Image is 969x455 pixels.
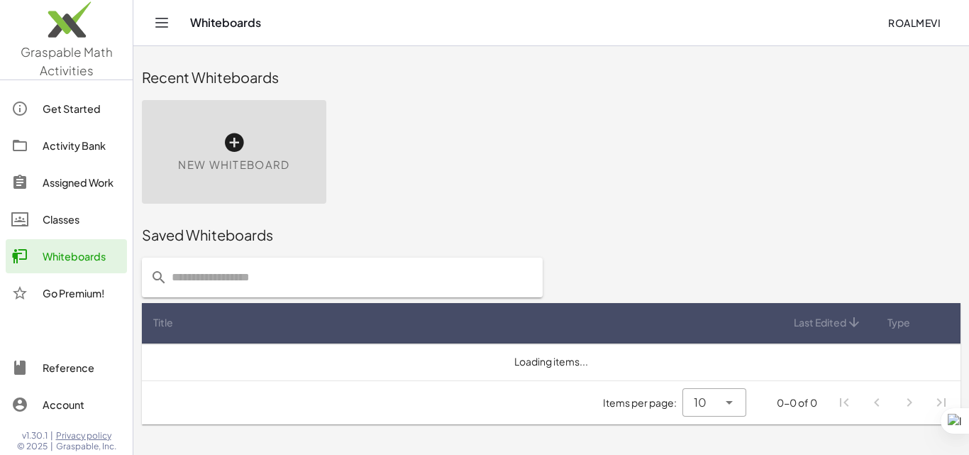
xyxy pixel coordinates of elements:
[603,395,682,410] span: Items per page:
[777,395,817,410] div: 0-0 of 0
[6,202,127,236] a: Classes
[21,44,113,78] span: Graspable Math Activities
[56,441,116,452] span: Graspable, Inc.
[6,239,127,273] a: Whiteboards
[694,394,707,411] span: 10
[877,10,952,35] button: ROALMEVI
[6,165,127,199] a: Assigned Work
[887,315,910,330] span: Type
[43,248,121,265] div: Whiteboards
[43,100,121,117] div: Get Started
[142,225,960,245] div: Saved Whiteboards
[50,441,53,452] span: |
[17,441,48,452] span: © 2025
[6,388,127,422] a: Account
[142,344,960,380] td: Loading items...
[43,174,121,191] div: Assigned Work
[43,396,121,413] div: Account
[43,359,121,376] div: Reference
[22,430,48,442] span: v1.30.1
[6,128,127,163] a: Activity Bank
[142,67,960,87] div: Recent Whiteboards
[794,315,846,330] span: Last Edited
[56,430,116,442] a: Privacy policy
[153,315,173,330] span: Title
[43,211,121,228] div: Classes
[6,92,127,126] a: Get Started
[150,11,173,34] button: Toggle navigation
[50,430,53,442] span: |
[178,157,289,173] span: New Whiteboard
[43,285,121,302] div: Go Premium!
[829,387,958,420] nav: Pagination Navigation
[43,137,121,154] div: Activity Bank
[150,269,167,286] i: prepended action
[888,16,941,29] span: ROALMEVI
[6,351,127,385] a: Reference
